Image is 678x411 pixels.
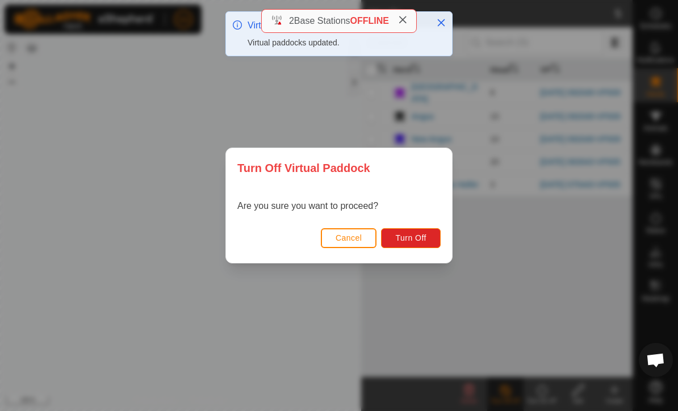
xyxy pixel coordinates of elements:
[433,15,449,31] button: Close
[381,228,441,248] button: Turn Off
[336,233,362,242] span: Cancel
[294,16,350,26] span: Base Stations
[395,233,426,242] span: Turn Off
[237,199,378,213] p: Are you sure you want to proceed?
[248,37,425,49] div: Virtual paddocks updated.
[237,160,370,177] span: Turn Off Virtual Paddock
[248,19,425,32] div: Virtual Paddocks
[321,228,377,248] button: Cancel
[289,16,294,26] span: 2
[639,343,673,377] a: Open chat
[350,16,389,26] span: OFFLINE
